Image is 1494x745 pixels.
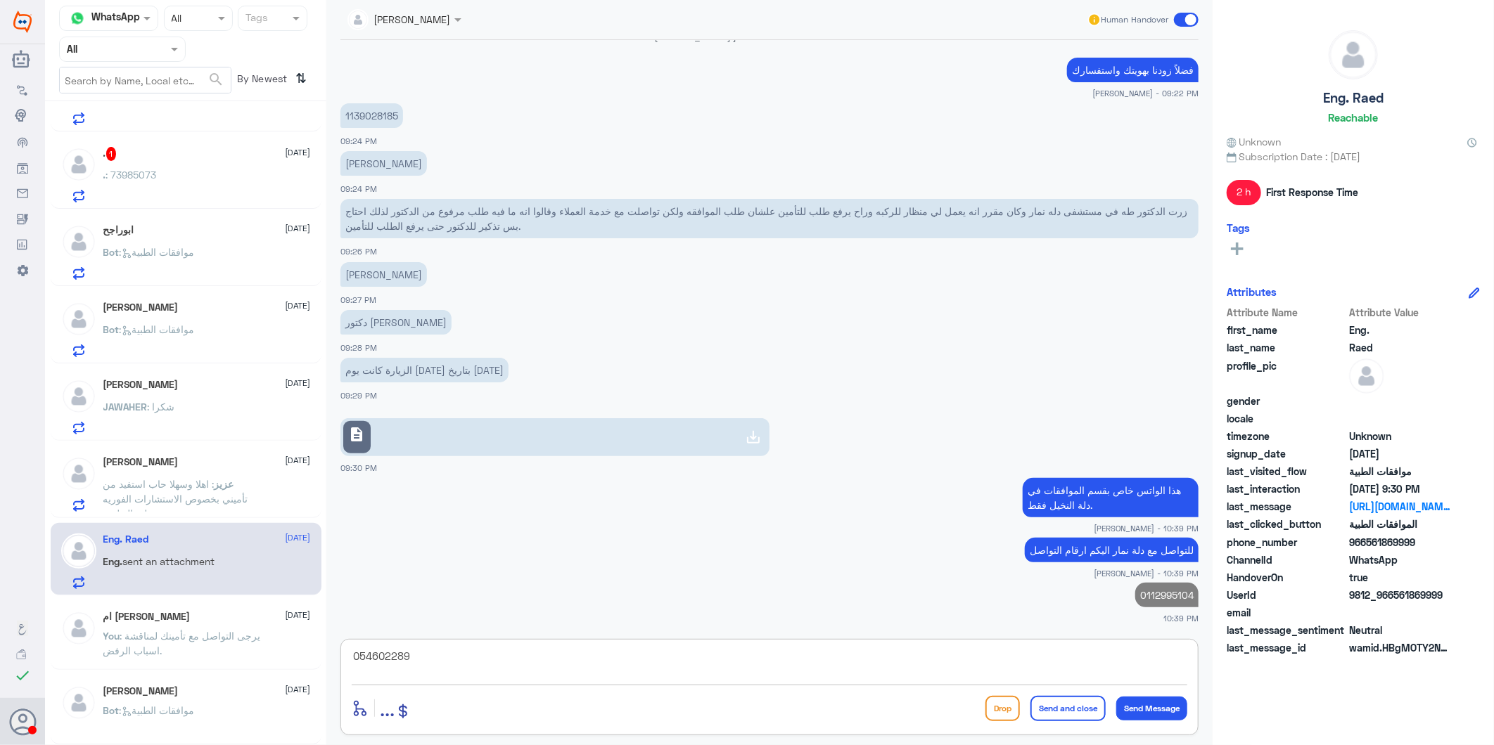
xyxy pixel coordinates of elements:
h5: Eyad Samara [103,302,179,313]
span: 09:24 PM [340,136,377,145]
span: [DATE] [286,299,311,312]
span: 9812_966561869999 [1349,588,1451,602]
span: . [103,169,106,181]
span: [DATE] [286,454,311,467]
img: defaultAdmin.png [61,224,96,259]
span: sent an attachment [123,555,215,567]
span: Eng. [1349,323,1451,337]
span: Bot [103,246,120,258]
span: [DATE] [286,222,311,235]
img: defaultAdmin.png [61,685,96,720]
span: ChannelId [1227,552,1346,567]
img: defaultAdmin.png [1349,358,1384,394]
span: wamid.HBgMOTY2NTYxODY5OTk5FQIAEhgUNUU1NEZERDFDN0U5NTgzMDJGMjQA [1349,640,1451,655]
span: Bot [103,704,120,716]
p: 8/9/2025, 9:28 PM [340,310,452,335]
span: [DATE] [286,683,311,696]
span: الموافقات الطبية [1349,517,1451,531]
span: UserId [1227,588,1346,602]
button: search [207,68,224,91]
span: Attribute Value [1349,305,1451,320]
span: Unknown [1227,134,1282,149]
span: last_visited_flow [1227,464,1346,479]
span: [DATE] [286,531,311,544]
input: Search by Name, Local etc… [60,67,231,93]
img: defaultAdmin.png [61,147,96,182]
span: : 73985073 [106,169,157,181]
img: defaultAdmin.png [61,302,96,337]
span: 0 [1349,623,1451,637]
span: ... [380,695,395,720]
span: 09:29 PM [340,391,377,400]
p: 8/9/2025, 9:29 PM [340,358,509,382]
img: defaultAdmin.png [61,379,96,414]
span: [PERSON_NAME] - 09:22 PM [1092,87,1199,99]
span: [DATE] [286,377,311,389]
a: description [340,418,770,456]
button: Avatar [9,708,36,735]
span: First Response Time [1266,185,1358,200]
span: Raed [1349,340,1451,355]
h5: Eng. Raed [1323,90,1384,106]
img: defaultAdmin.png [1329,31,1377,79]
span: timezone [1227,429,1346,443]
span: : يرجى التواصل مع تأمينك لمناقشة اسباب الرفض. [103,630,261,656]
p: 8/9/2025, 9:24 PM [340,151,427,176]
h5: ابوراجح [103,224,134,236]
span: عزيز [215,478,234,490]
span: last_message_sentiment [1227,623,1346,637]
div: Tags [243,10,268,28]
span: [DATE] [286,609,311,621]
a: [URL][DOMAIN_NAME] [1349,499,1451,514]
button: Drop [985,696,1020,721]
h5: Eng. Raed [103,533,149,545]
span: phone_number [1227,535,1346,550]
span: Bot [103,323,120,335]
button: Send Message [1116,697,1187,720]
span: JAWAHER [103,401,148,413]
span: HandoverOn [1227,570,1346,585]
span: Human Handover [1102,13,1169,26]
span: true [1349,570,1451,585]
span: By Newest [231,67,290,95]
span: gender [1227,394,1346,408]
span: last_message_id [1227,640,1346,655]
span: profile_pic [1227,358,1346,391]
span: 2 [1349,552,1451,567]
span: موافقات الطبية [1349,464,1451,479]
span: 966561869999 [1349,535,1451,550]
i: ⇅ [296,67,307,90]
h5: . [103,147,117,161]
span: locale [1227,411,1346,426]
span: : موافقات الطبية [120,704,195,716]
span: description [348,426,365,443]
span: 10:39 PM [1163,612,1199,624]
img: defaultAdmin.png [61,611,96,646]
span: Attribute Name [1227,305,1346,320]
p: 8/9/2025, 10:39 PM [1135,583,1199,607]
span: 09:24 PM [340,184,377,193]
h6: Tags [1227,221,1250,234]
img: Widebot Logo [13,11,32,33]
span: Subscription Date : [DATE] [1227,149,1480,164]
p: 8/9/2025, 9:22 PM [1067,58,1199,82]
span: last_name [1227,340,1346,355]
img: whatsapp.png [67,8,88,29]
p: 8/9/2025, 9:26 PM [340,199,1199,238]
span: Unknown [1349,429,1451,443]
i: check [14,667,31,684]
span: 2025-09-08T15:15:39.6Z [1349,446,1451,461]
span: signup_date [1227,446,1346,461]
h5: خالد آل مسلم [103,685,179,697]
span: 2 h [1227,180,1261,205]
h6: Attributes [1227,285,1277,298]
span: last_interaction [1227,481,1346,496]
span: : اهلا وسهلا حاب استفيد من تأميني بخصوص الاستشارات الفوريه على التطبيق [103,478,248,519]
span: You [103,630,120,642]
span: [PERSON_NAME] - 10:39 PM [1094,567,1199,579]
img: defaultAdmin.png [61,456,96,491]
span: 09:26 PM [340,247,377,256]
button: Send and close [1030,696,1106,721]
span: search [207,71,224,88]
span: last_message [1227,499,1346,514]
